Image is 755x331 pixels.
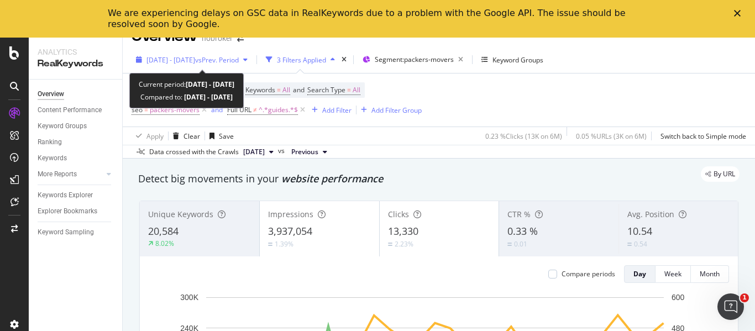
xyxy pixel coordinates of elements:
span: Search Type [307,85,345,94]
span: Keywords [245,85,275,94]
button: [DATE] - [DATE]vsPrev. Period [132,51,252,69]
div: Save [219,132,234,141]
b: [DATE] - [DATE] [186,80,234,89]
iframe: Intercom live chat [717,293,744,320]
span: Clicks [388,209,409,219]
div: We are experiencing delays on GSC data in RealKeywords due to a problem with the Google API. The ... [108,8,630,30]
span: 2025 Jul. 7th [243,147,265,157]
div: Keyword Groups [492,55,543,65]
span: = [347,85,351,94]
a: Overview [38,88,114,100]
div: Day [633,269,646,279]
div: More Reports [38,169,77,180]
span: 0.33 % [507,224,538,238]
span: ≠ [253,105,257,114]
button: [DATE] [239,145,278,159]
button: and [211,104,223,115]
span: = [277,85,281,94]
span: Avg. Position [627,209,674,219]
div: legacy label [701,166,740,182]
div: 2.23% [395,239,413,249]
button: Save [205,127,234,145]
div: RealKeywords [38,57,113,70]
button: Switch back to Simple mode [656,127,746,145]
div: Month [700,269,720,279]
span: 10.54 [627,224,652,238]
div: times [339,54,349,65]
button: Add Filter [307,103,352,117]
span: All [353,82,360,98]
div: Keyword Groups [38,120,87,132]
span: packers-movers [150,102,200,118]
div: arrow-right-arrow-left [237,34,244,42]
div: Overview [38,88,64,100]
div: 0.23 % Clicks ( 13K on 6M ) [485,132,562,141]
text: 300K [180,293,198,302]
button: Keyword Groups [477,51,548,69]
div: Keyword Sampling [38,227,94,238]
button: 3 Filters Applied [261,51,339,69]
b: [DATE] - [DATE] [182,92,233,102]
div: Analytics [38,46,113,57]
div: 0.54 [634,239,647,249]
img: Equal [507,243,512,246]
div: Compare periods [562,269,615,279]
span: Impressions [268,209,313,219]
span: CTR % [507,209,531,219]
span: All [282,82,290,98]
img: Equal [627,243,632,246]
span: Previous [291,147,318,157]
button: Add Filter Group [356,103,422,117]
span: 3,937,054 [268,224,312,238]
span: Unique Keywords [148,209,213,219]
button: Day [624,265,656,283]
span: seo [132,105,143,114]
div: 8.02% [155,239,174,248]
button: Week [656,265,691,283]
div: Explorer Bookmarks [38,206,97,217]
span: By URL [714,171,735,177]
div: Data crossed with the Crawls [149,147,239,157]
span: [DATE] - [DATE] [146,55,195,65]
span: = [144,105,148,114]
div: Week [664,269,681,279]
div: 1.39% [275,239,293,249]
div: 3 Filters Applied [277,55,326,65]
a: Keyword Groups [38,120,114,132]
a: Keywords [38,153,114,164]
button: Previous [287,145,332,159]
span: Segment: packers-movers [375,55,454,64]
img: Equal [388,243,392,246]
span: vs [278,146,287,156]
div: 0.05 % URLs ( 3K on 6M ) [576,132,647,141]
button: Month [691,265,729,283]
span: vs Prev. Period [195,55,239,65]
span: and [293,85,305,94]
div: Switch back to Simple mode [660,132,746,141]
div: Current period: [139,78,234,91]
div: 0.01 [514,239,527,249]
div: Close [734,10,745,17]
span: 20,584 [148,224,179,238]
div: Apply [146,132,164,141]
button: Apply [132,127,164,145]
div: and [211,105,223,114]
text: 600 [672,293,685,302]
div: Add Filter [322,106,352,115]
div: Keywords [38,153,67,164]
span: 1 [740,293,749,302]
div: Add Filter Group [371,106,422,115]
div: Content Performance [38,104,102,116]
div: nobroker [202,33,233,44]
a: More Reports [38,169,103,180]
a: Explorer Bookmarks [38,206,114,217]
a: Content Performance [38,104,114,116]
span: Full URL [227,105,251,114]
button: Clear [169,127,200,145]
a: Keywords Explorer [38,190,114,201]
div: Keywords Explorer [38,190,93,201]
span: 13,330 [388,224,418,238]
div: Clear [183,132,200,141]
a: Keyword Sampling [38,227,114,238]
span: ^.*guides.*$ [259,102,298,118]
